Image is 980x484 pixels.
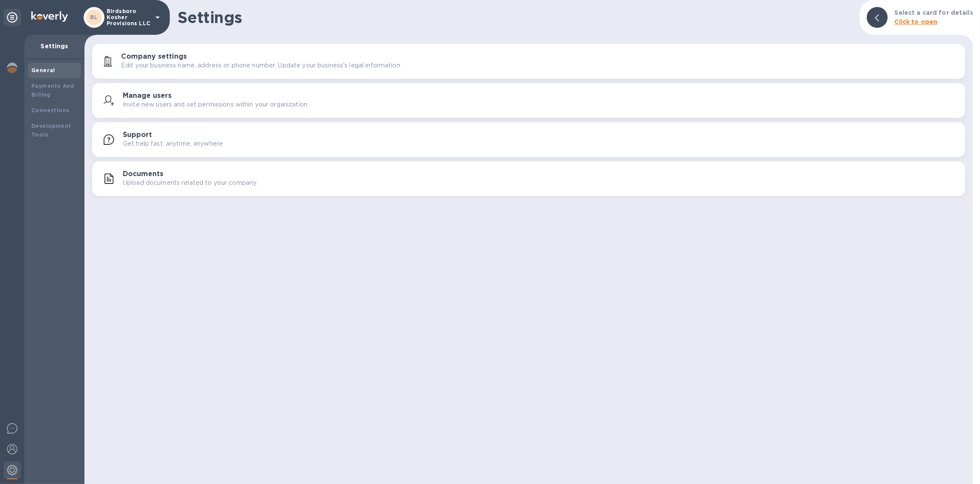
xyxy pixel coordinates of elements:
[92,44,965,79] button: Company settingsEdit your business name, address or phone number. Update your business's legal in...
[895,18,938,25] b: Click to open
[895,9,973,16] b: Select a card for details
[31,123,71,138] b: Development Tools
[121,61,401,70] p: Edit your business name, address or phone number. Update your business's legal information.
[123,170,163,178] h3: Documents
[31,67,55,73] b: General
[3,9,21,26] div: Unpin categories
[123,92,172,100] h3: Manage users
[31,107,69,113] b: Connections
[178,8,853,27] h1: Settings
[123,131,152,139] h3: Support
[31,42,77,50] p: Settings
[92,122,965,157] button: SupportGet help fast, anytime, anywhere
[107,8,150,27] p: Birdsboro Kosher Provisions LLC
[90,14,98,20] b: BL
[31,11,68,22] img: Logo
[31,83,74,98] b: Payments And Billing
[123,100,309,109] p: Invite new users and set permissions within your organization.
[92,83,965,118] button: Manage usersInvite new users and set permissions within your organization.
[123,178,257,187] p: Upload documents related to your company.
[121,53,187,61] h3: Company settings
[123,139,223,148] p: Get help fast, anytime, anywhere
[92,161,965,196] button: DocumentsUpload documents related to your company.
